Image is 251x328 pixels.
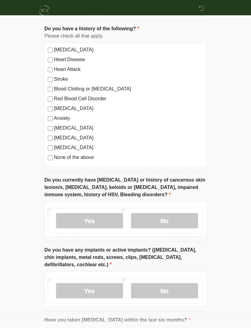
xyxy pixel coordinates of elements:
[48,116,53,121] input: Anxiety
[48,97,53,102] input: Red Blood Cell Disorder
[54,46,203,54] label: [MEDICAL_DATA]
[48,87,53,92] input: Blood Clotting or [MEDICAL_DATA]
[44,25,139,33] label: Do you have a history of the following?
[54,95,203,103] label: Red Blood Cell Disorder
[48,126,53,131] input: [MEDICAL_DATA]
[48,58,53,63] input: Heart Disease
[48,107,53,112] input: [MEDICAL_DATA]
[54,66,203,73] label: Heart Attack
[48,156,53,160] input: None of the above
[44,317,190,324] label: Have you taken [MEDICAL_DATA] within the last six months?
[44,247,207,269] label: Do you have any implants or active implants? ([MEDICAL_DATA], chin implants, metal rods, screws, ...
[44,177,207,199] label: Do you currently have [MEDICAL_DATA] or history of cancerous skin lesion/s, [MEDICAL_DATA], keloi...
[48,77,53,82] input: Stroke
[54,125,203,132] label: [MEDICAL_DATA]
[54,154,203,161] label: None of the above
[54,86,203,93] label: Blood Clotting or [MEDICAL_DATA]
[48,68,53,72] input: Heart Attack
[131,213,198,229] label: No
[48,136,53,141] input: [MEDICAL_DATA]
[56,283,123,299] label: Yes
[44,33,207,40] div: Please check all that apply.
[38,5,51,17] img: Skinchic Dallas Logo
[54,144,203,152] label: [MEDICAL_DATA]
[48,146,53,151] input: [MEDICAL_DATA]
[54,105,203,112] label: [MEDICAL_DATA]
[54,76,203,83] label: Stroke
[131,283,198,299] label: No
[48,48,53,53] input: [MEDICAL_DATA]
[54,135,203,142] label: [MEDICAL_DATA]
[56,213,123,229] label: Yes
[54,115,203,122] label: Anxiety
[54,56,203,64] label: Heart Disease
